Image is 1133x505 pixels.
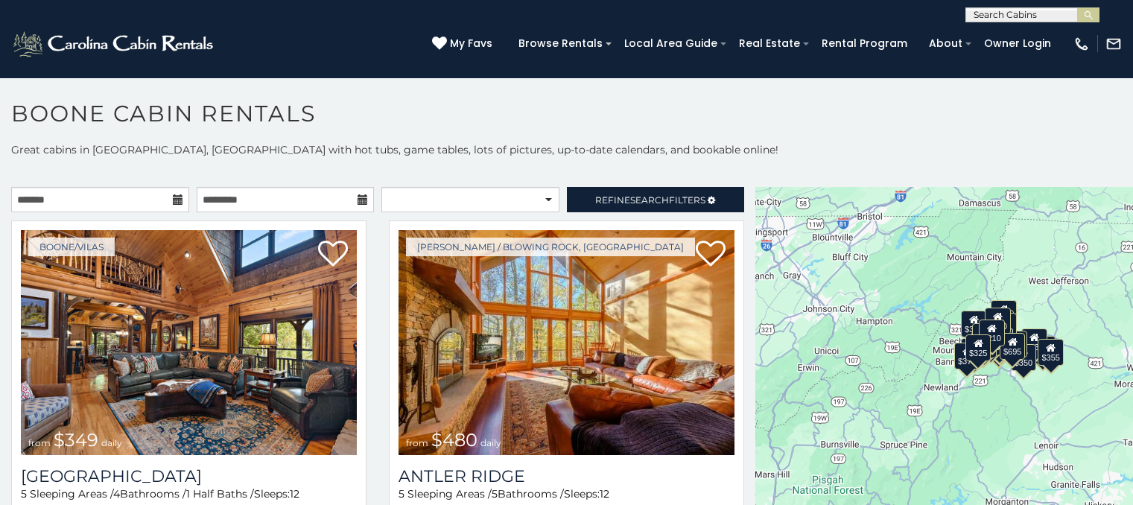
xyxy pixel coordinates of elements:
[290,487,299,501] span: 12
[21,487,27,501] span: 5
[567,187,745,212] a: RefineSearchFilters
[186,487,254,501] span: 1 Half Baths /
[731,32,807,55] a: Real Estate
[999,333,1024,360] div: $695
[21,466,357,486] h3: Diamond Creek Lodge
[406,437,428,448] span: from
[991,313,1016,340] div: $250
[480,437,501,448] span: daily
[1021,328,1047,355] div: $930
[979,320,1004,346] div: $210
[953,342,979,369] div: $375
[432,36,496,52] a: My Favs
[696,239,726,270] a: Add to favorites
[617,32,725,55] a: Local Area Guide
[977,32,1059,55] a: Owner Login
[318,239,348,270] a: Add to favorites
[921,32,970,55] a: About
[431,429,477,451] span: $480
[399,230,734,455] a: from $480 daily
[1105,36,1122,52] img: mail-regular-white.png
[450,36,492,51] span: My Favs
[1010,344,1035,371] div: $350
[28,238,115,256] a: Boone/Vilas
[54,429,98,451] span: $349
[21,230,357,455] a: from $349 daily
[814,32,915,55] a: Rental Program
[399,487,404,501] span: 5
[28,437,51,448] span: from
[399,466,734,486] a: Antler Ridge
[406,238,695,256] a: [PERSON_NAME] / Blowing Rock, [GEOGRAPHIC_DATA]
[113,487,120,501] span: 4
[1001,330,1026,357] div: $380
[985,307,1010,334] div: $320
[399,230,734,455] img: 1714397585_thumbnail.jpeg
[11,29,218,59] img: White-1-2.png
[492,487,498,501] span: 5
[986,333,1011,360] div: $315
[630,194,669,206] span: Search
[595,194,705,206] span: Refine Filters
[101,437,122,448] span: daily
[991,299,1016,326] div: $525
[600,487,609,501] span: 12
[511,32,610,55] a: Browse Rentals
[1038,339,1063,366] div: $355
[1073,36,1090,52] img: phone-regular-white.png
[960,310,986,337] div: $305
[21,466,357,486] a: [GEOGRAPHIC_DATA]
[965,334,990,361] div: $325
[21,230,357,455] img: 1714398500_thumbnail.jpeg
